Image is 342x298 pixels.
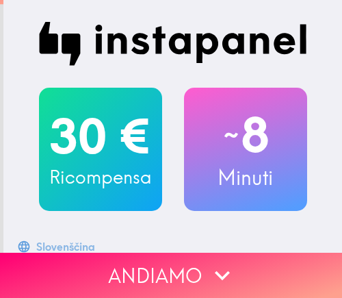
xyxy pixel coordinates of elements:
[222,114,241,156] span: ~
[39,164,162,190] h3: Ricompensa
[36,237,95,256] div: Slovenščina
[184,107,307,163] h2: 8
[14,233,101,260] button: Slovenščina
[39,22,307,66] img: Instapanel
[184,163,307,192] h3: Minuti
[39,108,162,164] h2: 30 €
